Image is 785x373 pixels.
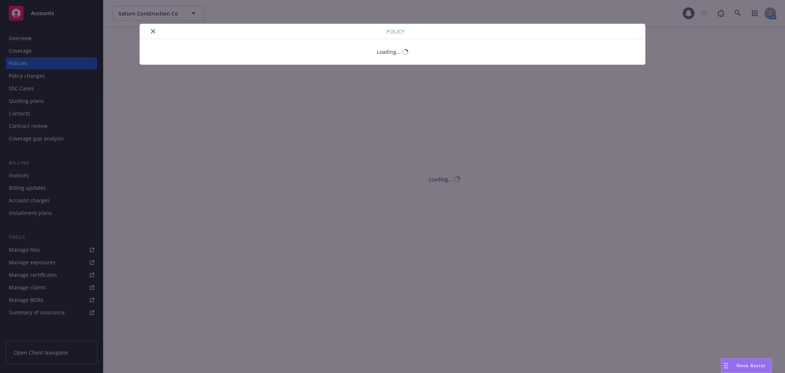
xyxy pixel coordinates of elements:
[386,28,404,35] span: Policy
[736,362,765,369] span: Nova Assist
[377,48,401,56] div: Loading...
[149,27,158,36] button: close
[721,359,731,373] div: Drag to move
[721,358,772,373] button: Nova Assist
